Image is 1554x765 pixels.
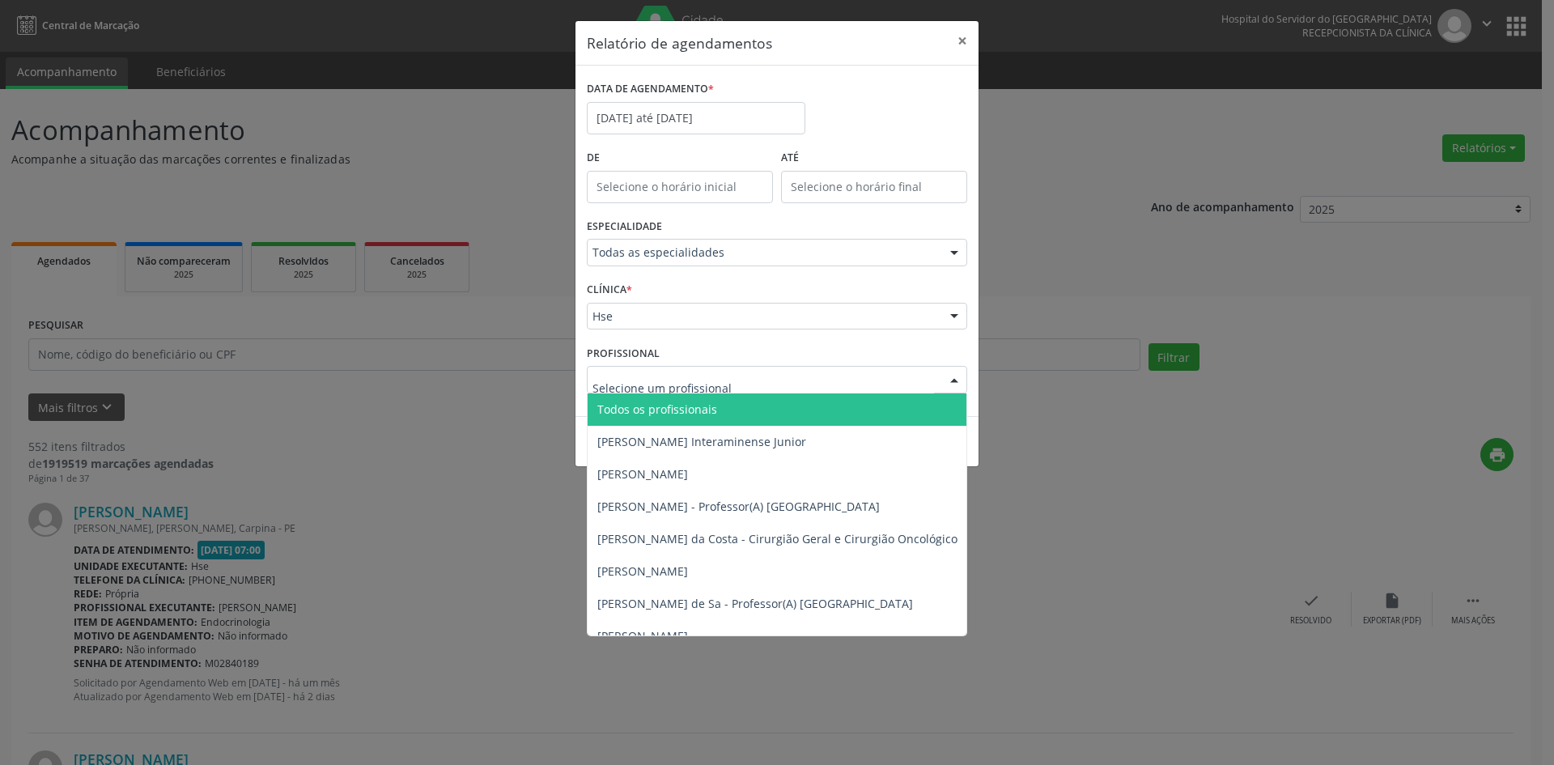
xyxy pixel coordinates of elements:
input: Selecione o horário inicial [587,171,773,203]
span: Todas as especialidades [592,244,934,261]
input: Selecione o horário final [781,171,967,203]
span: [PERSON_NAME] [597,466,688,482]
span: Hse [592,308,934,325]
label: ESPECIALIDADE [587,215,662,240]
span: [PERSON_NAME] Interaminense Junior [597,434,806,449]
button: Close [946,21,979,61]
label: PROFISSIONAL [587,341,660,366]
label: DATA DE AGENDAMENTO [587,77,714,102]
label: CLÍNICA [587,278,632,303]
input: Selecione um profissional [592,372,934,404]
span: [PERSON_NAME] [597,628,688,644]
label: De [587,146,773,171]
span: [PERSON_NAME] da Costa - Cirurgião Geral e Cirurgião Oncológico [597,531,957,546]
span: [PERSON_NAME] - Professor(A) [GEOGRAPHIC_DATA] [597,499,880,514]
span: Todos os profissionais [597,402,717,417]
input: Selecione uma data ou intervalo [587,102,805,134]
span: [PERSON_NAME] [597,563,688,579]
span: [PERSON_NAME] de Sa - Professor(A) [GEOGRAPHIC_DATA] [597,596,913,611]
h5: Relatório de agendamentos [587,32,772,53]
label: ATÉ [781,146,967,171]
